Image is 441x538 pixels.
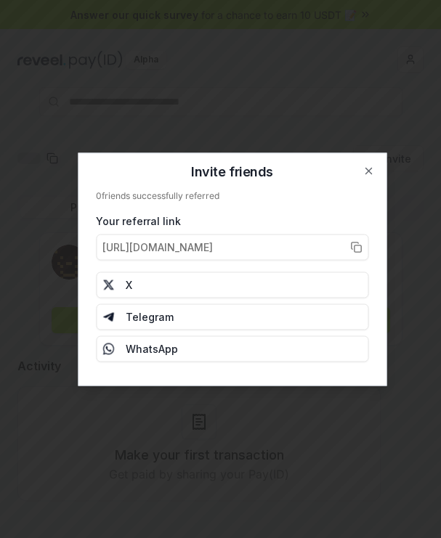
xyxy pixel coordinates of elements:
[96,303,368,330] button: Telegram
[96,234,368,260] button: [URL][DOMAIN_NAME]
[102,343,114,354] img: Whatsapp
[96,165,368,178] h2: Invite friends
[102,311,114,322] img: Telegram
[102,279,114,290] img: X
[96,213,368,228] div: Your referral link
[96,189,368,201] div: 0 friends successfully referred
[96,335,368,362] button: WhatsApp
[96,272,368,298] button: X
[102,240,213,255] span: [URL][DOMAIN_NAME]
